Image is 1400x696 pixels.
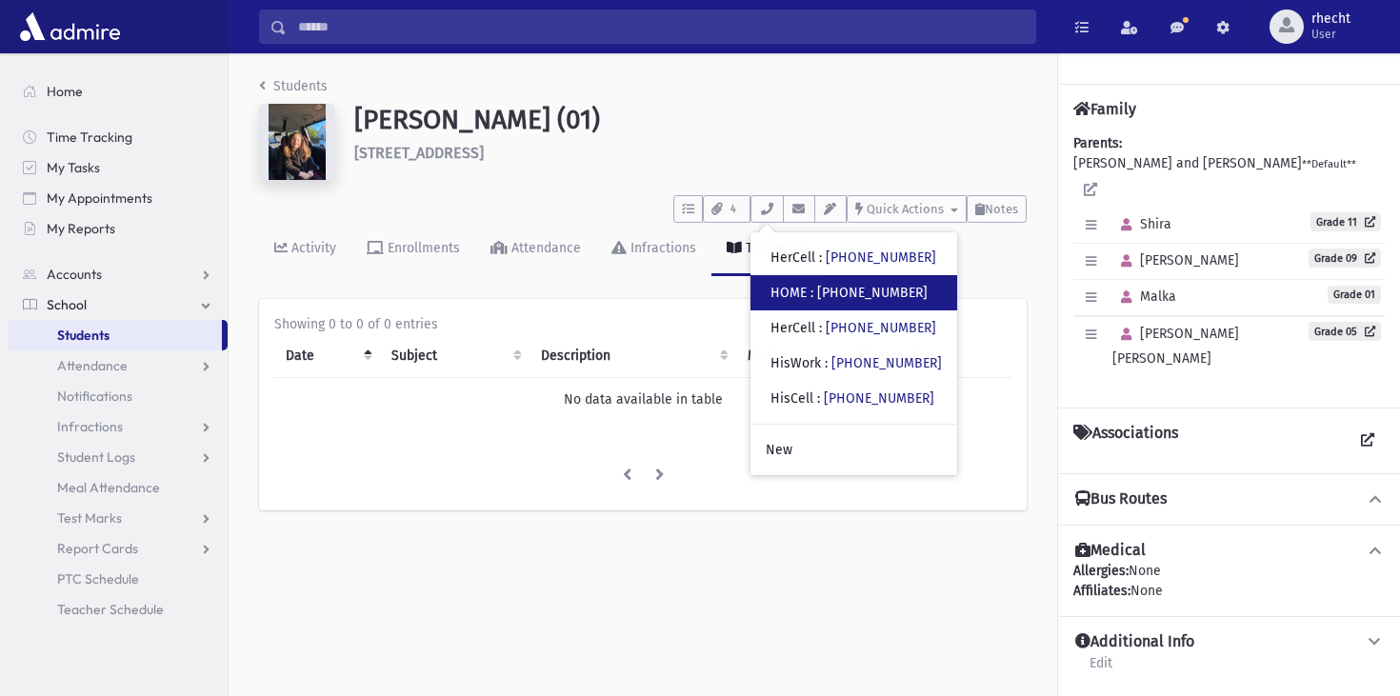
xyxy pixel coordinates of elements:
[8,152,228,183] a: My Tasks
[57,418,123,435] span: Infractions
[1310,212,1381,231] a: Grade 11
[1309,322,1381,341] a: Grade 05
[47,220,115,237] span: My Reports
[8,320,222,350] a: Students
[819,249,822,266] span: :
[1309,249,1381,268] a: Grade 09
[1075,489,1167,509] h4: Bus Routes
[1089,652,1113,686] a: Edit
[736,334,848,378] th: Mark : activate to sort column ascending
[8,183,228,213] a: My Appointments
[1328,286,1381,304] span: Grade 01
[703,195,750,223] button: 4
[15,8,125,46] img: AdmirePro
[1311,27,1350,42] span: User
[1073,100,1136,118] h4: Family
[1112,252,1239,268] span: [PERSON_NAME]
[47,266,102,283] span: Accounts
[530,334,736,378] th: Description: activate to sort column ascending
[8,472,228,503] a: Meal Attendance
[8,594,228,625] a: Teacher Schedule
[819,320,822,336] span: :
[824,390,934,407] a: [PHONE_NUMBER]
[57,540,138,557] span: Report Cards
[47,129,132,146] span: Time Tracking
[8,122,228,152] a: Time Tracking
[770,248,936,268] div: HerCell
[817,285,928,301] a: [PHONE_NUMBER]
[967,195,1027,223] button: Notes
[380,334,529,378] th: Subject: activate to sort column ascending
[1073,133,1385,392] div: [PERSON_NAME] and [PERSON_NAME]
[831,355,942,371] a: [PHONE_NUMBER]
[57,509,122,527] span: Test Marks
[259,223,351,276] a: Activity
[1075,632,1194,652] h4: Additional Info
[867,202,944,216] span: Quick Actions
[8,350,228,381] a: Attendance
[985,202,1018,216] span: Notes
[1073,489,1385,509] button: Bus Routes
[8,533,228,564] a: Report Cards
[354,144,1027,162] h6: [STREET_ADDRESS]
[1311,11,1350,27] span: rhecht
[259,104,335,180] img: w==
[826,320,936,336] a: [PHONE_NUMBER]
[750,432,957,467] a: New
[57,601,164,618] span: Teacher Schedule
[57,479,160,496] span: Meal Attendance
[1073,583,1130,599] b: Affiliates:
[711,223,826,276] a: Test Marks
[259,78,328,94] a: Students
[742,240,810,256] div: Test Marks
[1075,541,1146,561] h4: Medical
[47,83,83,100] span: Home
[1112,326,1239,367] span: [PERSON_NAME] [PERSON_NAME]
[57,357,128,374] span: Attendance
[47,189,152,207] span: My Appointments
[8,564,228,594] a: PTC Schedule
[8,289,228,320] a: School
[8,213,228,244] a: My Reports
[826,223,907,276] a: Marks
[57,327,110,344] span: Students
[770,353,942,373] div: HisWork
[725,201,742,218] span: 4
[596,223,711,276] a: Infractions
[1112,288,1176,305] span: Malka
[8,259,228,289] a: Accounts
[8,76,228,107] a: Home
[57,388,132,405] span: Notifications
[354,104,1027,136] h1: [PERSON_NAME] (01)
[8,411,228,442] a: Infractions
[8,442,228,472] a: Student Logs
[1073,541,1385,561] button: Medical
[1073,632,1385,652] button: Additional Info
[274,334,380,378] th: Date: activate to sort column descending
[1073,424,1178,458] h4: Associations
[770,388,934,408] div: HisCell
[1073,581,1385,601] div: None
[47,296,87,313] span: School
[810,285,813,301] span: :
[1073,135,1122,151] b: Parents:
[274,314,1011,334] div: Showing 0 to 0 of 0 entries
[8,381,228,411] a: Notifications
[1073,561,1385,601] div: None
[259,76,328,104] nav: breadcrumb
[770,283,928,303] div: HOME
[288,240,336,256] div: Activity
[1350,424,1385,458] a: View all Associations
[384,240,460,256] div: Enrollments
[826,249,936,266] a: [PHONE_NUMBER]
[817,390,820,407] span: :
[825,355,828,371] span: :
[8,503,228,533] a: Test Marks
[1073,563,1129,579] b: Allergies:
[47,159,100,176] span: My Tasks
[351,223,475,276] a: Enrollments
[287,10,1035,44] input: Search
[1112,216,1171,232] span: Shira
[274,378,1011,422] td: No data available in table
[770,318,936,338] div: HerCell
